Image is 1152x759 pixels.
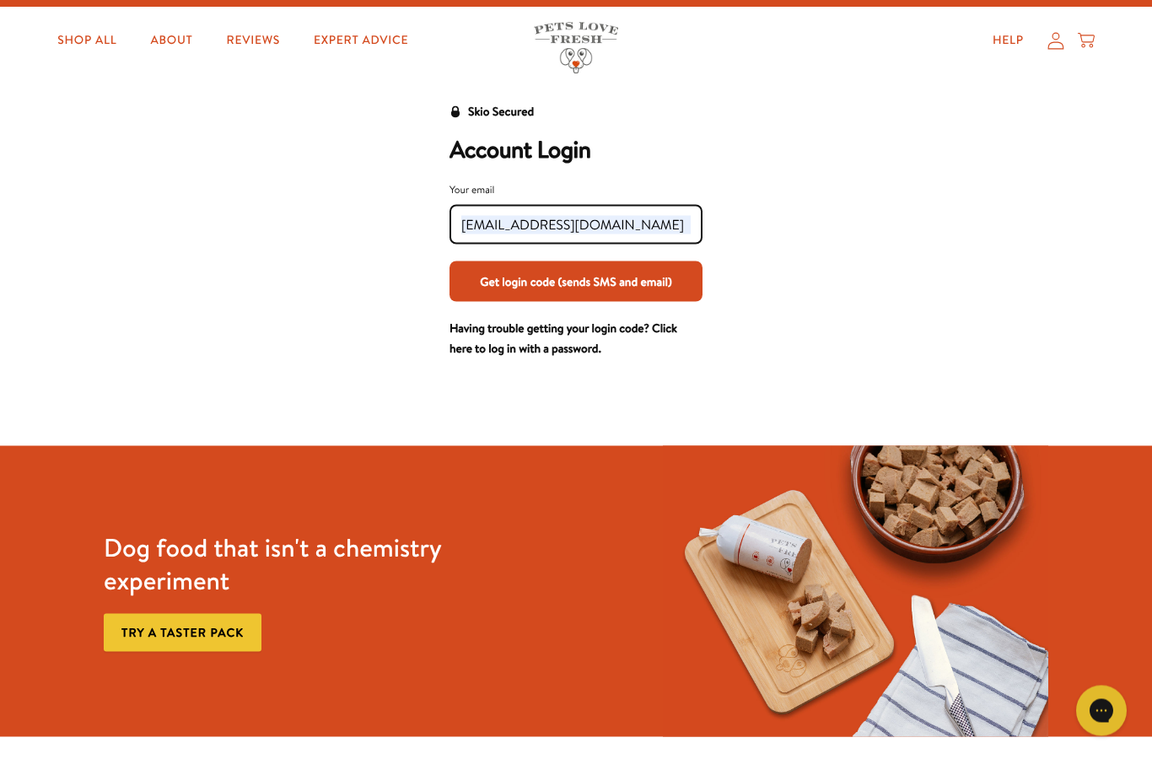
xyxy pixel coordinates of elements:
[44,24,130,58] a: Shop All
[300,24,422,58] a: Expert Advice
[534,23,618,74] img: Pets Love Fresh
[468,102,534,122] div: Skio Secured
[461,216,691,234] input: Your email input field
[449,181,703,198] div: Your email
[449,136,703,164] h2: Account Login
[449,106,461,118] svg: Security
[1068,680,1135,742] iframe: Gorgias live chat messenger
[137,24,206,58] a: About
[213,24,293,58] a: Reviews
[663,446,1048,737] img: Fussy
[979,24,1037,58] a: Help
[449,320,677,357] a: Having trouble getting your login code? Click here to log in with a password.
[104,531,489,597] h3: Dog food that isn't a chemistry experiment
[104,614,261,652] a: Try a taster pack
[449,261,703,302] button: Get login code (sends SMS and email)
[449,102,534,136] a: Skio Secured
